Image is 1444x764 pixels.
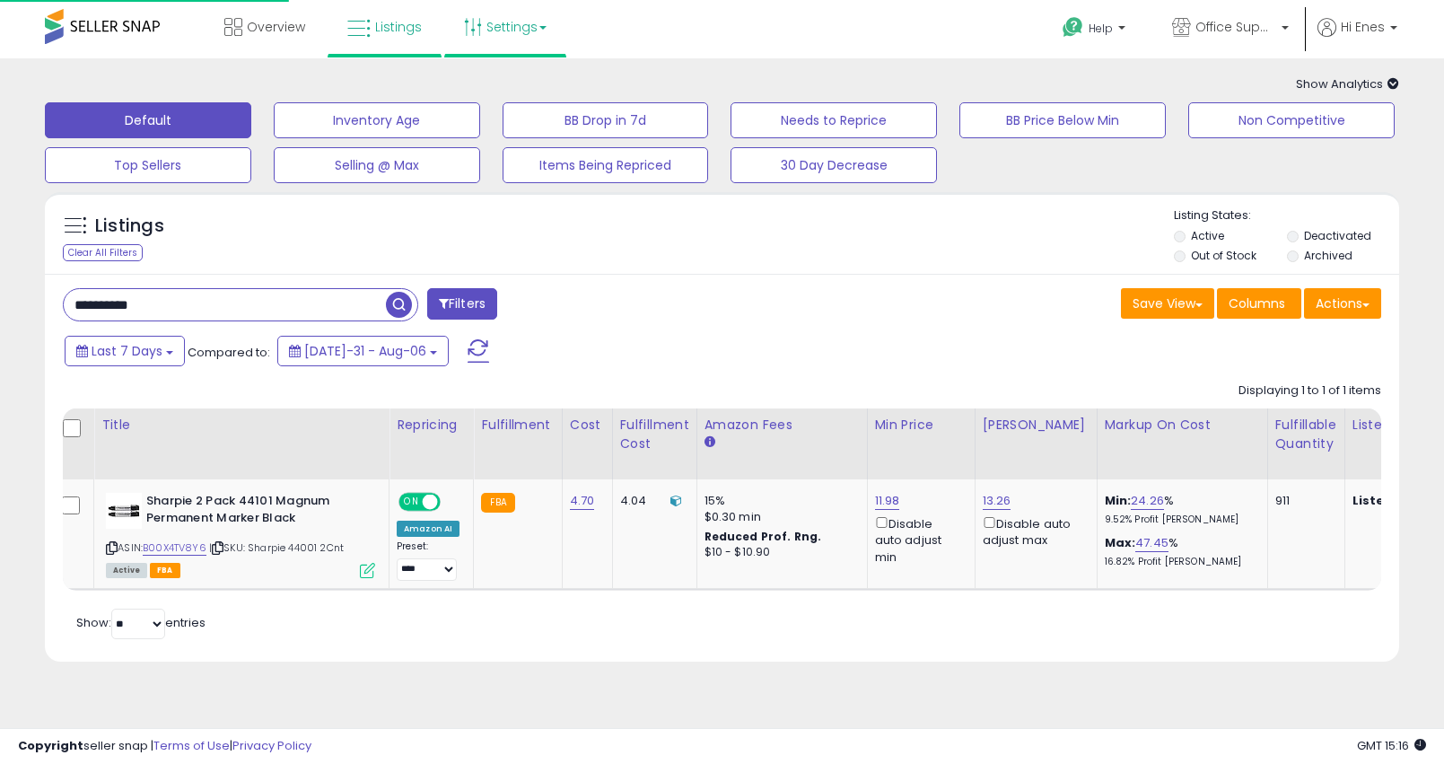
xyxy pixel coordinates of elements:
div: Displaying 1 to 1 of 1 items [1238,382,1381,400]
div: $10 - $10.90 [704,545,853,560]
button: 30 Day Decrease [731,147,937,183]
div: Cost [570,416,605,435]
label: Active [1191,228,1224,243]
a: Privacy Policy [232,737,311,754]
b: Listed Price: [1352,492,1434,509]
div: % [1105,535,1254,568]
a: Hi Enes [1317,18,1397,58]
div: Amazon AI [397,521,459,537]
i: Get Help [1062,16,1084,39]
span: | SKU: Sharpie 44001 2Cnt [209,540,344,555]
div: 15% [704,493,853,509]
a: 4.70 [570,492,595,510]
div: 911 [1275,493,1331,509]
div: % [1105,493,1254,526]
span: Listings [375,18,422,36]
th: The percentage added to the cost of goods (COGS) that forms the calculator for Min & Max prices. [1097,408,1267,479]
div: Repricing [397,416,466,435]
a: 11.98 [875,492,900,510]
span: [DATE]-31 - Aug-06 [304,342,426,360]
button: Selling @ Max [274,147,480,183]
div: Preset: [397,540,459,581]
b: Sharpie 2 Pack 44101 Magnum Permanent Marker Black [146,493,364,531]
a: 24.26 [1131,492,1164,510]
label: Out of Stock [1191,248,1256,263]
p: 9.52% Profit [PERSON_NAME] [1105,514,1254,526]
img: 41XEnID-huL._SL40_.jpg [106,493,142,529]
p: 16.82% Profit [PERSON_NAME] [1105,556,1254,568]
button: Columns [1217,288,1301,319]
span: Hi Enes [1341,18,1385,36]
button: Needs to Reprice [731,102,937,138]
small: Amazon Fees. [704,435,715,451]
a: 13.26 [983,492,1011,510]
b: Min: [1105,492,1132,509]
label: Deactivated [1304,228,1371,243]
b: Max: [1105,534,1136,551]
button: BB Drop in 7d [503,102,709,138]
div: Disable auto adjust max [983,514,1083,549]
button: Last 7 Days [65,336,185,366]
button: Default [45,102,251,138]
a: Terms of Use [153,737,230,754]
span: Compared to: [188,344,270,361]
a: Help [1048,3,1143,58]
label: Archived [1304,248,1352,263]
p: Listing States: [1174,207,1399,224]
span: Office Suppliers [1195,18,1276,36]
button: Top Sellers [45,147,251,183]
strong: Copyright [18,737,83,754]
small: FBA [481,493,514,513]
div: Fulfillment Cost [620,416,689,453]
span: All listings currently available for purchase on Amazon [106,563,147,578]
a: B00X4TV8Y6 [143,540,206,556]
div: 4.04 [620,493,683,509]
span: Last 7 Days [92,342,162,360]
span: FBA [150,563,180,578]
a: 47.45 [1135,534,1168,552]
div: $0.30 min [704,509,853,525]
button: [DATE]-31 - Aug-06 [277,336,449,366]
div: Clear All Filters [63,244,143,261]
span: OFF [438,495,467,510]
b: Reduced Prof. Rng. [704,529,822,544]
div: ASIN: [106,493,375,576]
button: Inventory Age [274,102,480,138]
div: Markup on Cost [1105,416,1260,435]
button: Non Competitive [1188,102,1395,138]
div: Amazon Fees [704,416,860,435]
div: Disable auto adjust min [875,514,961,566]
span: ON [400,495,423,510]
div: seller snap | | [18,738,311,755]
span: Show Analytics [1296,75,1399,92]
span: Overview [247,18,305,36]
div: Title [101,416,381,435]
div: Min Price [875,416,967,435]
button: BB Price Below Min [959,102,1166,138]
div: [PERSON_NAME] [983,416,1090,435]
div: Fulfillable Quantity [1275,416,1337,453]
span: 2025-08-15 15:16 GMT [1357,737,1426,754]
span: Columns [1229,294,1285,312]
button: Filters [427,288,497,320]
span: Help [1089,21,1113,36]
h5: Listings [95,214,164,239]
button: Save View [1121,288,1214,319]
span: Show: entries [76,614,206,631]
button: Items Being Repriced [503,147,709,183]
button: Actions [1304,288,1381,319]
div: Fulfillment [481,416,554,435]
